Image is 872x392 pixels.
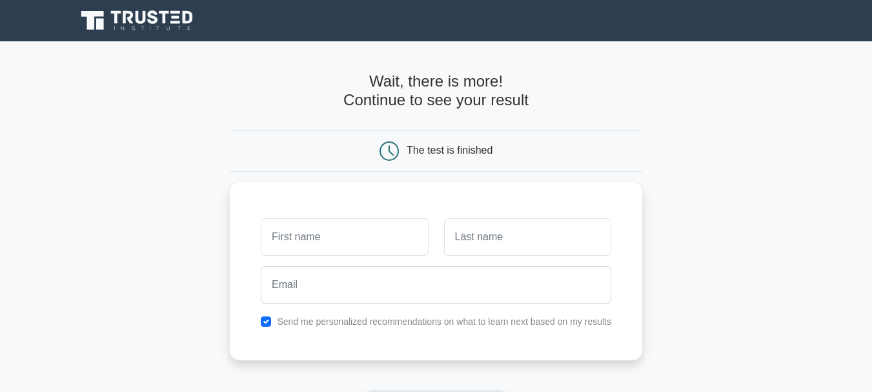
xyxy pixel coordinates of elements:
[261,266,611,304] input: Email
[277,316,611,327] label: Send me personalized recommendations on what to learn next based on my results
[444,218,611,256] input: Last name
[230,72,642,110] h4: Wait, there is more! Continue to see your result
[407,145,492,156] div: The test is finished
[261,218,428,256] input: First name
